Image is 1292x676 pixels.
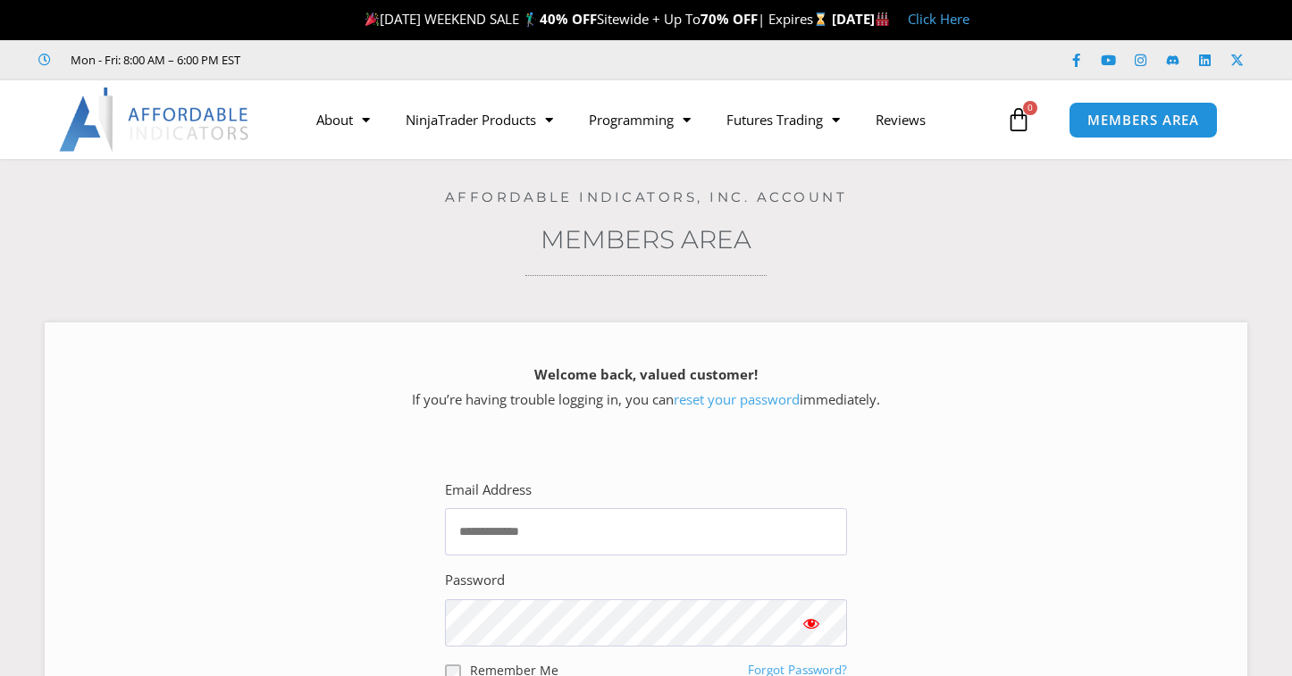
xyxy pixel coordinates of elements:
img: ⌛ [814,13,827,26]
img: 🎉 [365,13,379,26]
strong: [DATE] [832,10,890,28]
a: MEMBERS AREA [1069,102,1218,138]
a: 0 [979,94,1058,146]
a: Reviews [858,99,944,140]
a: Programming [571,99,709,140]
span: [DATE] WEEKEND SALE 🏌️‍♂️ Sitewide + Up To | Expires [361,10,832,28]
a: Click Here [908,10,969,28]
iframe: Customer reviews powered by Trustpilot [265,51,533,69]
p: If you’re having trouble logging in, you can immediately. [76,363,1216,413]
a: Members Area [541,224,751,255]
span: 0 [1023,101,1037,115]
strong: Welcome back, valued customer! [534,365,758,383]
span: Mon - Fri: 8:00 AM – 6:00 PM EST [66,49,240,71]
img: 🏭 [876,13,889,26]
span: MEMBERS AREA [1087,113,1199,127]
a: About [298,99,388,140]
a: NinjaTrader Products [388,99,571,140]
nav: Menu [298,99,1002,140]
a: reset your password [674,390,800,408]
button: Show password [776,599,847,647]
strong: 70% OFF [701,10,758,28]
img: LogoAI | Affordable Indicators – NinjaTrader [59,88,251,152]
a: Futures Trading [709,99,858,140]
label: Password [445,568,505,593]
a: Affordable Indicators, Inc. Account [445,188,848,205]
strong: 40% OFF [540,10,597,28]
label: Email Address [445,478,532,503]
